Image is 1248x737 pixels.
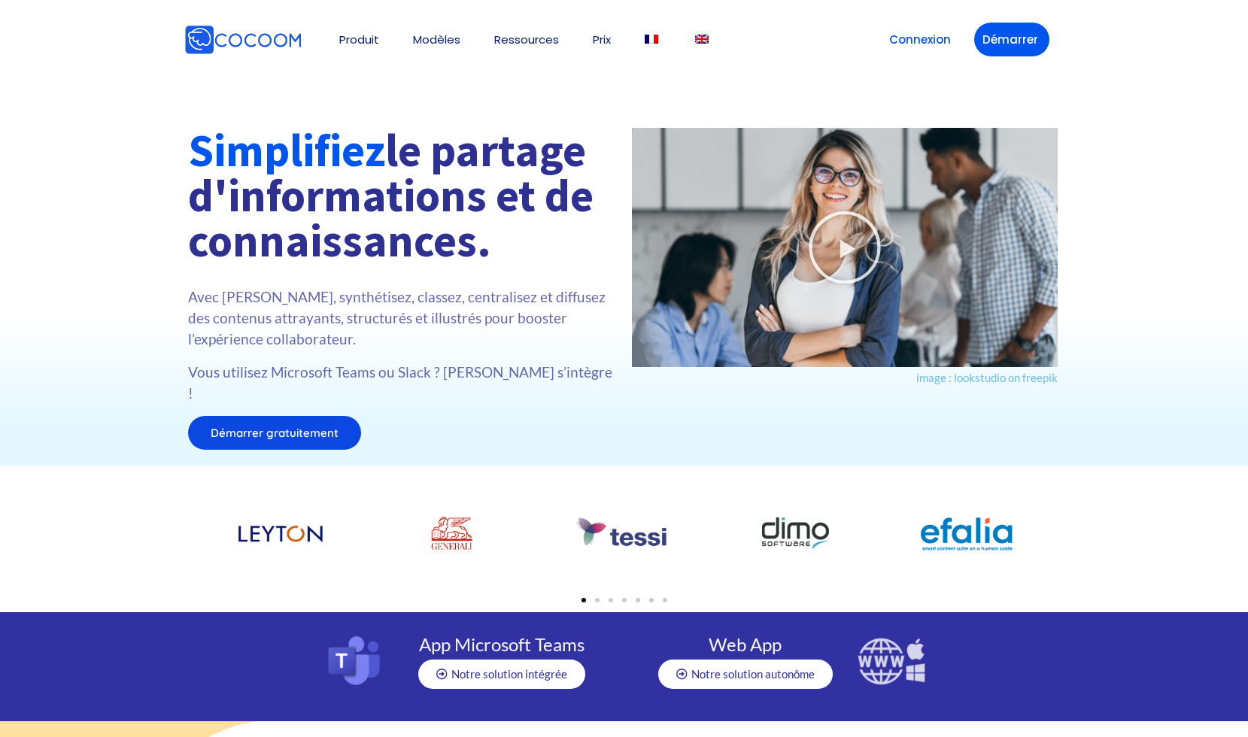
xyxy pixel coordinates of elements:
[916,371,1058,384] a: image : lookstudio on freepik
[581,598,586,602] span: Go to slide 1
[188,122,385,178] font: Simplifiez
[188,287,617,350] p: Avec [PERSON_NAME], synthétisez, classez, centralisez et diffusez des contenus attrayants, struct...
[593,34,611,45] a: Prix
[609,598,613,602] span: Go to slide 3
[339,34,379,45] a: Produit
[691,669,815,680] span: Notre solution autonôme
[184,25,302,55] img: Cocoom
[658,660,833,689] a: Notre solution autonôme
[648,635,843,654] h4: Web App
[413,34,460,45] a: Modèles
[494,34,559,45] a: Ressources
[188,128,617,263] h1: le partage d'informations et de connaissances.
[211,427,339,438] span: Démarrer gratuitement
[695,35,709,44] img: Anglais
[188,416,361,450] a: Démarrer gratuitement
[645,35,658,44] img: Français
[649,598,654,602] span: Go to slide 6
[188,362,617,404] p: Vous utilisez Microsoft Teams ou Slack ? [PERSON_NAME] s’intègre !
[418,660,585,689] a: Notre solution intégrée
[663,598,667,602] span: Go to slide 7
[881,23,959,56] a: Connexion
[622,598,627,602] span: Go to slide 4
[974,23,1049,56] a: Démarrer
[403,635,600,654] h4: App Microsoft Teams
[636,598,640,602] span: Go to slide 5
[595,598,600,602] span: Go to slide 2
[451,669,567,680] span: Notre solution intégrée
